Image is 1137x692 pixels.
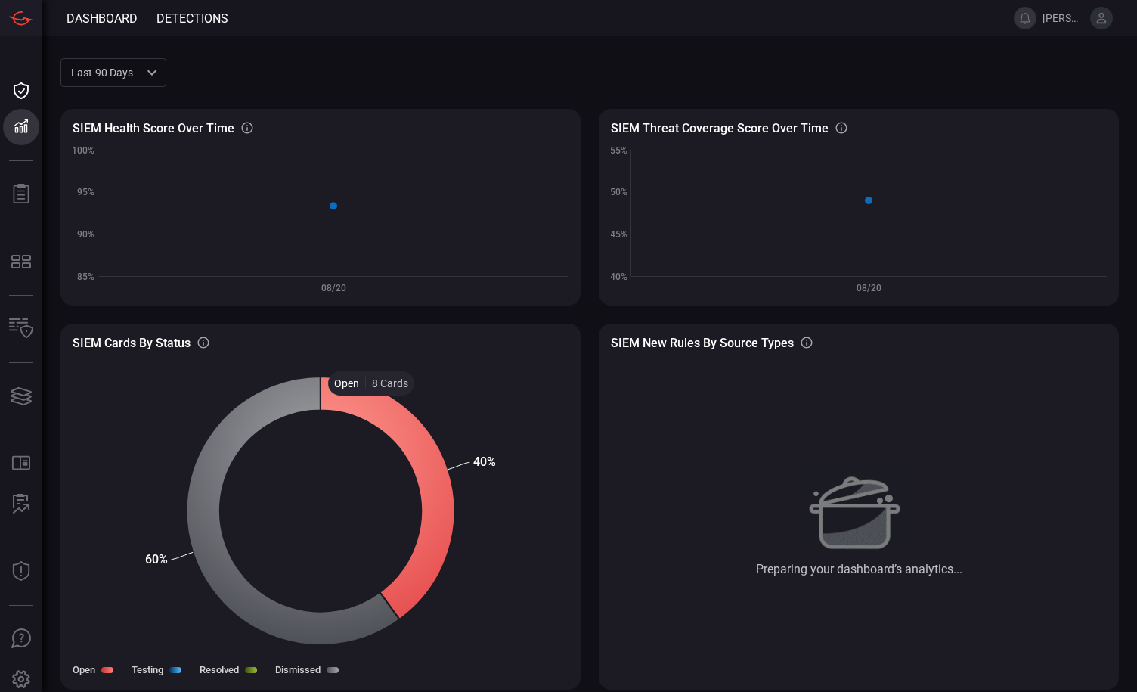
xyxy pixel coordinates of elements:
text: 85% [77,272,94,282]
button: Rule Catalog [3,445,39,482]
h3: SIEM Cards By Status [73,336,191,350]
div: Preparing your dashboard’s analytics... [756,562,962,576]
button: Dashboard [3,73,39,109]
button: Detections [3,109,39,145]
text: 95% [77,187,94,197]
text: 100% [72,145,94,156]
p: Last 90 days [71,65,142,80]
span: Detections [156,11,228,26]
text: 08/20 [857,283,881,293]
text: 08/20 [321,283,346,293]
span: Dashboard [67,11,138,26]
button: MITRE - Detection Posture [3,244,39,280]
h3: SIEM Health Score Over Time [73,121,234,135]
text: 40% [473,455,496,469]
button: Inventory [3,311,39,347]
text: 55% [610,145,627,156]
span: [PERSON_NAME].[PERSON_NAME] [1043,12,1084,24]
text: 50% [610,187,627,197]
label: Testing [132,664,163,675]
text: 60% [145,552,168,566]
button: ALERT ANALYSIS [3,486,39,523]
text: 90% [77,229,94,240]
button: Reports [3,176,39,213]
label: Resolved [200,664,239,675]
img: Preparing your dashboard’s analytics... [808,464,909,550]
button: Threat Intelligence [3,554,39,590]
h3: SIEM Threat coverage score over time [611,121,829,135]
h3: SIEM New rules by source types [611,336,794,350]
text: 45% [610,229,627,240]
text: 40% [610,272,627,282]
label: Open [73,664,95,675]
button: Ask Us A Question [3,621,39,657]
button: Cards [3,378,39,414]
label: Dismissed [275,664,321,675]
